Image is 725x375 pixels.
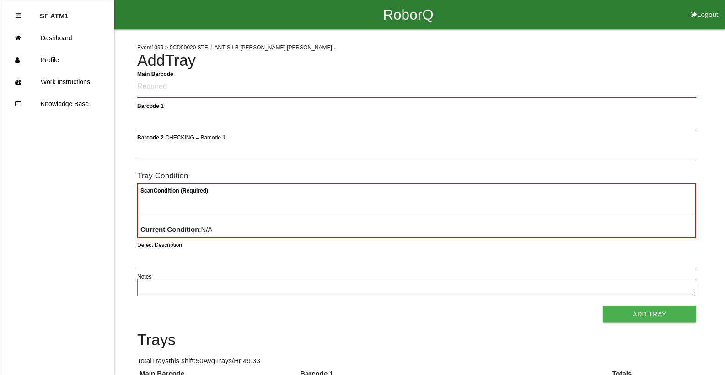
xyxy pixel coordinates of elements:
b: Current Condition [140,225,199,233]
b: Barcode 2 [137,134,164,140]
a: Dashboard [0,27,114,49]
h4: Add Tray [137,52,696,70]
label: Notes [137,273,151,281]
a: Work Instructions [0,71,114,93]
h4: Trays [137,332,696,349]
span: Event 1099 > 0CD00020 STELLANTIS LB [PERSON_NAME] [PERSON_NAME]... [137,44,337,51]
p: Total Trays this shift: 50 Avg Trays /Hr: 49.33 [137,356,696,366]
div: Close [16,5,21,27]
p: SF ATM1 [40,5,69,20]
a: Profile [0,49,114,71]
a: Knowledge Base [0,93,114,115]
b: Scan Condition (Required) [140,187,208,194]
span: CHECKING = Barcode 1 [165,134,226,140]
span: : N/A [140,225,213,233]
input: Required [137,76,696,98]
label: Defect Description [137,241,182,249]
b: Barcode 1 [137,102,164,109]
h6: Tray Condition [137,171,696,180]
button: Add Tray [603,306,696,322]
b: Main Barcode [137,70,173,77]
